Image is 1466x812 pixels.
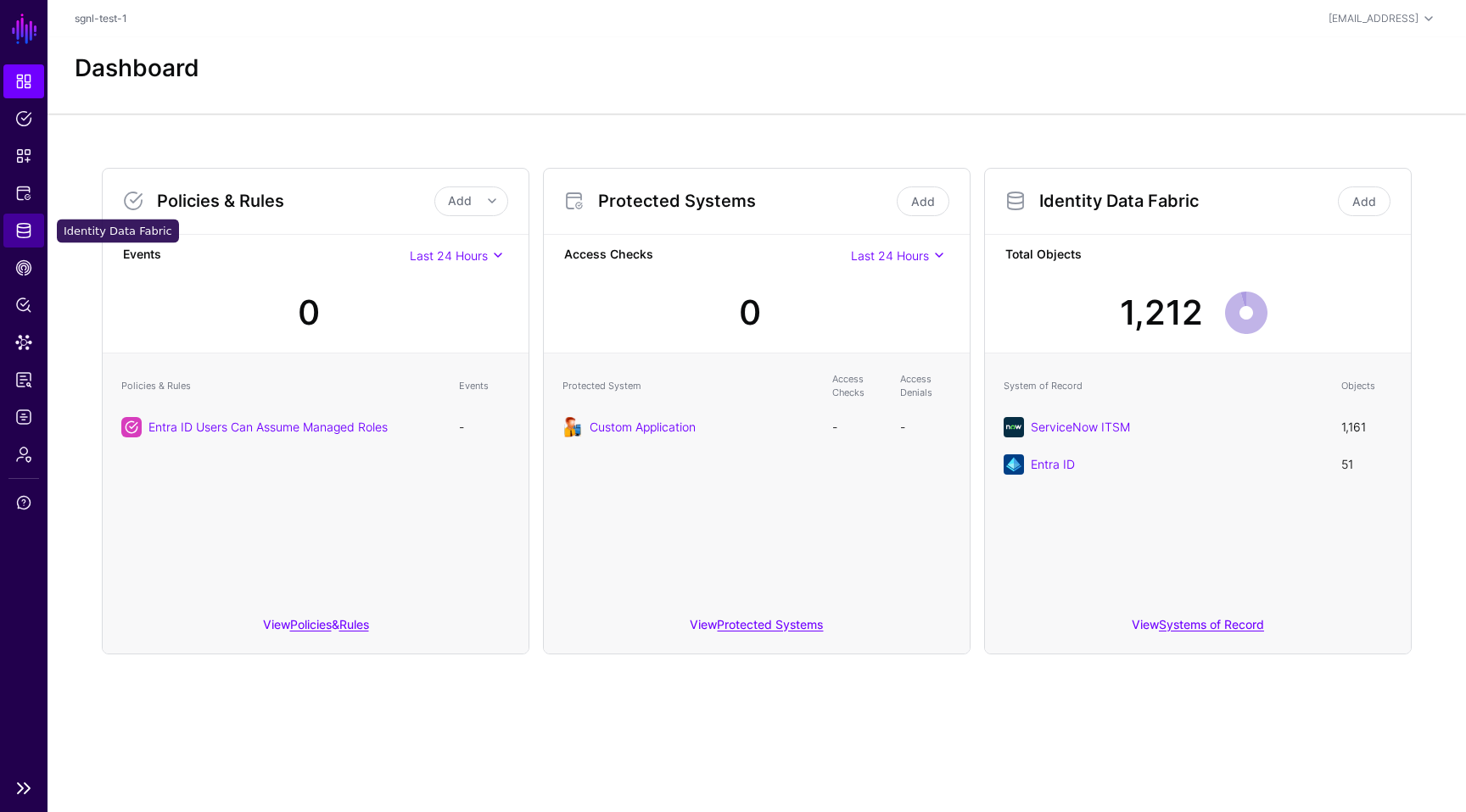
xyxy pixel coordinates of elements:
div: 0 [298,287,320,338]
strong: Events [123,245,410,266]
span: Reports [15,371,32,388]
h2: Dashboard [75,54,199,83]
div: View & [103,605,529,653]
a: Add [1338,186,1390,216]
div: 1,212 [1120,287,1203,338]
a: Protected Systems [717,617,823,631]
a: CAEP Hub [3,251,44,285]
span: Protected Systems [15,185,32,202]
a: Rules [339,617,369,631]
td: - [824,409,892,446]
h3: Identity Data Fabric [1039,191,1335,211]
a: Identity Data Fabric [3,214,44,247]
span: Identity Data Fabric [15,222,32,239]
th: System of Record [995,364,1333,409]
a: Custom Application [590,420,696,434]
span: Admin [15,446,32,463]
th: Policies & Rules [113,364,450,409]
span: Last 24 Hours [851,248,929,263]
a: Admin [3,437,44,471]
a: Policies [3,102,44,136]
div: Identity Data Fabric [57,220,179,243]
th: Events [450,364,518,409]
td: - [892,409,960,446]
a: Protected Systems [3,176,44,210]
span: Policies [15,110,32,127]
td: - [450,409,518,446]
a: sgnl-test-1 [75,12,127,25]
a: SGNL [10,10,39,47]
a: Systems of Record [1159,617,1264,631]
div: 0 [739,287,761,338]
strong: Total Objects [1005,245,1390,266]
a: Logs [3,400,44,434]
a: Add [897,186,949,216]
span: Dashboard [15,73,32,90]
th: Access Denials [892,364,960,409]
span: Data Lens [15,334,32,351]
td: 1,161 [1333,409,1401,446]
span: Logs [15,409,32,425]
a: Policies [290,617,332,631]
img: svg+xml;base64,PHN2ZyB3aWR0aD0iOTgiIGhlaWdodD0iMTIyIiB2aWV3Qm94PSIwIDAgOTggMTIyIiBmaWxsPSJub25lIi... [562,417,583,437]
img: svg+xml;base64,PHN2ZyB3aWR0aD0iNjQiIGhlaWdodD0iNjQiIHZpZXdCb3g9IjAgMCA2NCA2NCIgZmlsbD0ibm9uZSIgeG... [1004,454,1024,475]
span: Last 24 Hours [410,248,488,263]
div: View [544,605,970,653]
th: Access Checks [824,364,892,409]
a: Snippets [3,139,44,173]
span: Snippets [15,147,32,164]
a: ServiceNow ITSM [1031,420,1130,434]
strong: Access Checks [564,245,851,266]
a: Data Lens [3,325,44,359]
a: Dashboard [3,64,44,98]
span: Policy Lens [15,297,32,314]
td: 51 [1333,446,1401,483]
h3: Policies & Rules [157,191,434,211]
a: Reports [3,363,44,397]
div: View [985,605,1411,653]
a: Policy Lens [3,288,44,322]
th: Protected System [554,364,824,409]
span: Add [448,193,472,208]
span: Support [15,494,32,511]
a: Entra ID Users Can Assume Managed Roles [148,420,388,434]
img: svg+xml;base64,PHN2ZyB3aWR0aD0iNjQiIGhlaWdodD0iNjQiIHZpZXdCb3g9IjAgMCA2NCA2NCIgZmlsbD0ibm9uZSIgeG... [1004,417,1024,437]
a: Entra ID [1031,457,1075,471]
h3: Protected Systems [598,191,893,211]
th: Objects [1333,364,1401,409]
div: [EMAIL_ADDRESS] [1329,11,1418,26]
span: CAEP Hub [15,259,32,276]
